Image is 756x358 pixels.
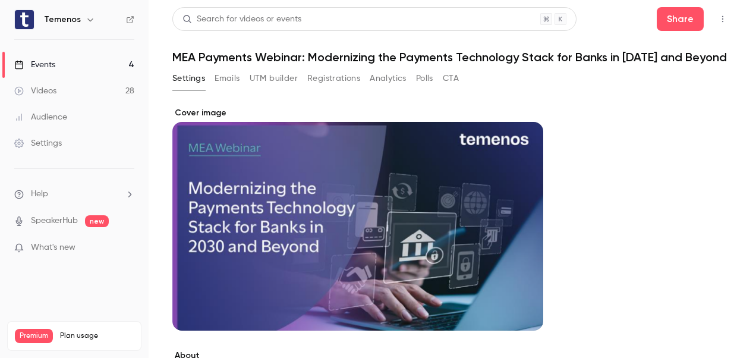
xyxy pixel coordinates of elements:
span: Help [31,188,48,200]
h1: MEA Payments Webinar: Modernizing the Payments Technology Stack for Banks in [DATE] and Beyond [172,50,732,64]
button: Share [657,7,704,31]
span: Plan usage [60,331,134,341]
a: SpeakerHub [31,215,78,227]
label: Cover image [172,107,543,119]
div: Events [14,59,55,71]
span: new [85,215,109,227]
button: Analytics [370,69,407,88]
li: help-dropdown-opener [14,188,134,200]
div: Audience [14,111,67,123]
button: Registrations [307,69,360,88]
img: Temenos [15,10,34,29]
span: Premium [15,329,53,343]
button: Settings [172,69,205,88]
button: Polls [416,69,433,88]
button: UTM builder [250,69,298,88]
div: Videos [14,85,56,97]
iframe: Noticeable Trigger [120,243,134,253]
button: CTA [443,69,459,88]
div: Settings [14,137,62,149]
h6: Temenos [44,14,81,26]
section: Cover image [172,107,543,331]
span: What's new [31,241,75,254]
div: Search for videos or events [182,13,301,26]
button: Emails [215,69,240,88]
